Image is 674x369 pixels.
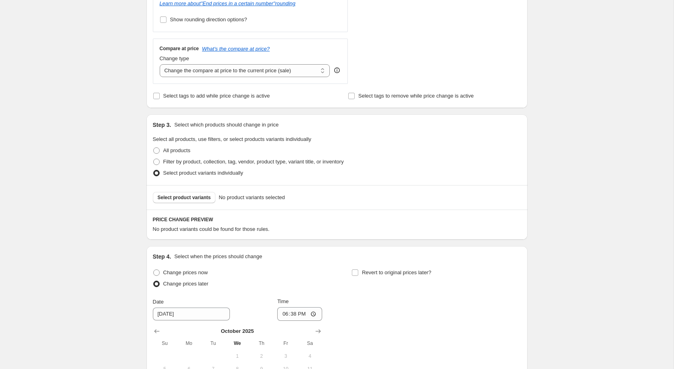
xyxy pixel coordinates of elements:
[358,93,474,99] span: Select tags to remove while price change is active
[225,337,249,350] th: Wednesday
[163,281,209,287] span: Change prices later
[228,353,246,359] span: 1
[158,194,211,201] span: Select product variants
[225,350,249,363] button: Wednesday October 1 2025
[163,93,270,99] span: Select tags to add while price change is active
[219,194,285,202] span: No product variants selected
[153,226,270,232] span: No product variants could be found for those rules.
[174,121,278,129] p: Select which products should change in price
[151,326,162,337] button: Show previous month, September 2025
[298,350,322,363] button: Saturday October 4 2025
[153,299,164,305] span: Date
[201,337,225,350] th: Tuesday
[163,147,191,153] span: All products
[153,136,311,142] span: Select all products, use filters, or select products variants individually
[180,340,198,347] span: Mo
[160,0,296,6] i: Learn more about " End prices in a certain number " rounding
[301,340,319,347] span: Sa
[160,55,189,61] span: Change type
[333,66,341,74] div: help
[362,269,431,275] span: Revert to original prices later?
[163,170,243,176] span: Select product variants individually
[170,16,247,22] span: Show rounding direction options?
[160,45,199,52] h3: Compare at price
[274,350,298,363] button: Friday October 3 2025
[160,0,296,6] a: Learn more about"End prices in a certain number"rounding
[153,253,171,261] h2: Step 4.
[250,350,274,363] button: Thursday October 2 2025
[156,340,174,347] span: Su
[274,337,298,350] th: Friday
[163,159,344,165] span: Filter by product, collection, tag, vendor, product type, variant title, or inventory
[277,353,294,359] span: 3
[153,121,171,129] h2: Step 3.
[163,269,208,275] span: Change prices now
[301,353,319,359] span: 4
[253,340,270,347] span: Th
[202,46,270,52] button: What's the compare at price?
[153,308,230,320] input: 10/15/2025
[174,253,262,261] p: Select when the prices should change
[153,192,216,203] button: Select product variants
[250,337,274,350] th: Thursday
[313,326,324,337] button: Show next month, November 2025
[253,353,270,359] span: 2
[277,307,322,321] input: 12:00
[153,216,521,223] h6: PRICE CHANGE PREVIEW
[228,340,246,347] span: We
[204,340,222,347] span: Tu
[153,337,177,350] th: Sunday
[277,298,288,304] span: Time
[298,337,322,350] th: Saturday
[177,337,201,350] th: Monday
[277,340,294,347] span: Fr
